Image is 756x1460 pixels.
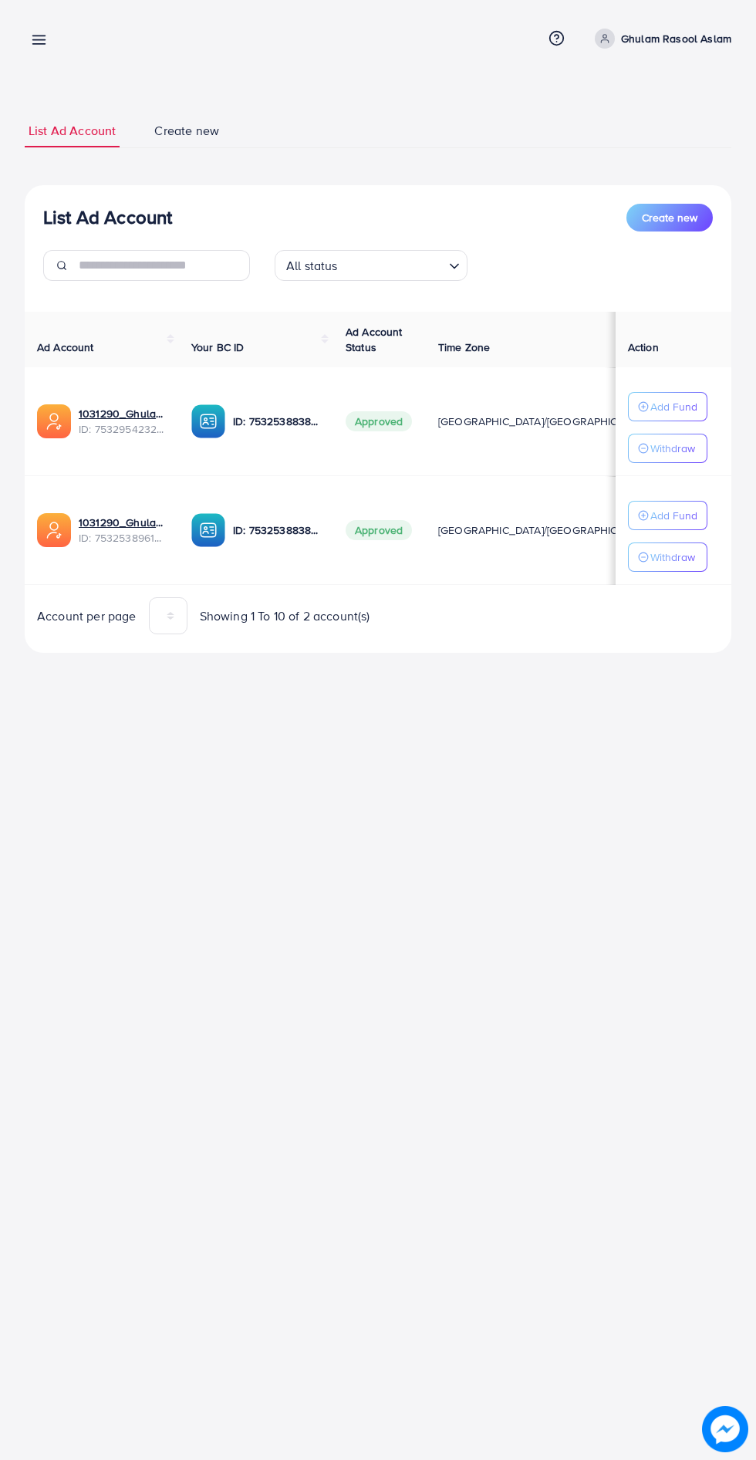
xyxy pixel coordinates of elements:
div: <span class='underline'>1031290_Ghulam Rasool Aslam_1753805901568</span></br>7532538961244635153 [79,515,167,546]
span: Create new [642,210,697,225]
span: Action [628,340,659,355]
span: Approved [346,411,412,431]
img: ic-ads-acc.e4c84228.svg [37,513,71,547]
button: Withdraw [628,434,707,463]
div: <span class='underline'>1031290_Ghulam Rasool Aslam 2_1753902599199</span></br>7532954232266326017 [79,406,167,438]
button: Add Fund [628,501,707,530]
span: Showing 1 To 10 of 2 account(s) [200,607,370,625]
div: Search for option [275,250,467,281]
span: List Ad Account [29,122,116,140]
span: Your BC ID [191,340,245,355]
p: Ghulam Rasool Aslam [621,29,731,48]
span: ID: 7532538961244635153 [79,530,167,546]
span: Approved [346,520,412,540]
img: ic-ba-acc.ded83a64.svg [191,404,225,438]
img: image [702,1406,748,1452]
input: Search for option [343,252,443,277]
img: ic-ads-acc.e4c84228.svg [37,404,71,438]
h3: List Ad Account [43,206,172,228]
p: ID: 7532538838637019152 [233,412,321,431]
p: Withdraw [650,548,695,566]
button: Add Fund [628,392,707,421]
span: Ad Account [37,340,94,355]
span: [GEOGRAPHIC_DATA]/[GEOGRAPHIC_DATA] [438,414,653,429]
p: Add Fund [650,506,697,525]
a: Ghulam Rasool Aslam [589,29,731,49]
p: Add Fund [650,397,697,416]
span: All status [283,255,341,277]
span: Ad Account Status [346,324,403,355]
span: Create new [154,122,219,140]
a: 1031290_Ghulam Rasool Aslam_1753805901568 [79,515,167,530]
span: ID: 7532954232266326017 [79,421,167,437]
a: 1031290_Ghulam Rasool Aslam 2_1753902599199 [79,406,167,421]
span: Time Zone [438,340,490,355]
button: Create new [626,204,713,232]
p: ID: 7532538838637019152 [233,521,321,539]
span: [GEOGRAPHIC_DATA]/[GEOGRAPHIC_DATA] [438,522,653,538]
p: Withdraw [650,439,695,458]
button: Withdraw [628,542,707,572]
img: ic-ba-acc.ded83a64.svg [191,513,225,547]
span: Account per page [37,607,137,625]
